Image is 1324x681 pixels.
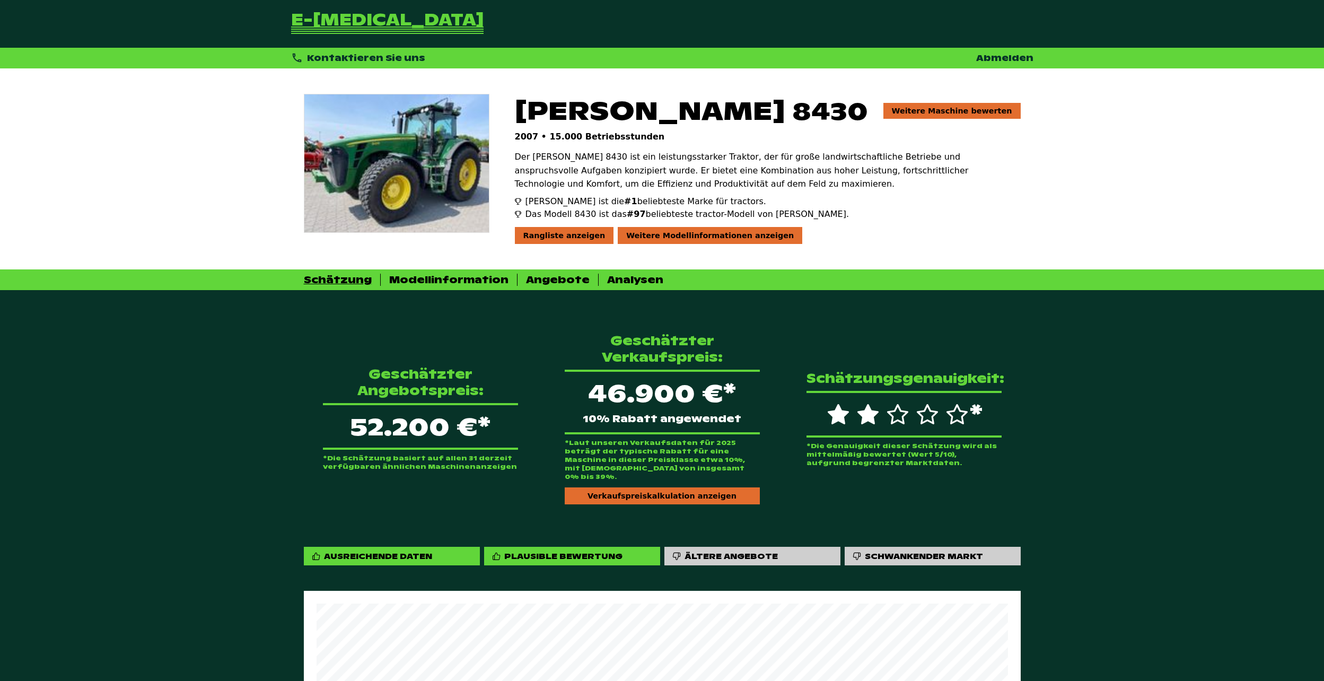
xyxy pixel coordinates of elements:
[607,274,663,286] div: Analysen
[565,439,760,481] p: *Laut unseren Verkaufsdaten für 2025 beträgt der typische Rabatt für eine Maschine in dieser Prei...
[389,274,508,286] div: Modellinformation
[845,547,1021,565] div: Schwankender Markt
[324,551,432,561] div: Ausreichende Daten
[307,53,425,64] span: Kontaktieren Sie uns
[323,454,518,471] p: *Die Schätzung basiert auf allen 31 derzeit verfügbaren ähnlichen Maschinenanzeigen
[291,52,426,64] div: Kontaktieren Sie uns
[515,227,614,244] div: Rangliste anzeigen
[515,150,1021,191] p: Der [PERSON_NAME] 8430 ist ein leistungsstarker Traktor, der für große landwirtschaftliche Betrie...
[624,196,637,206] span: #1
[627,209,646,219] span: #97
[806,442,1002,467] p: *Die Genauigkeit dieser Schätzung wird als mittelmäßig bewertet (Wert 5/10), aufgrund begrenzter ...
[976,53,1033,64] a: Abmelden
[526,274,590,286] div: Angebote
[323,366,518,399] p: Geschätzter Angebotspreis:
[525,195,766,208] span: [PERSON_NAME] ist die beliebteste Marke für tractors.
[304,94,489,232] img: John Deere 8430
[291,13,484,35] a: Zurück zur Startseite
[664,547,840,565] div: Ältere Angebote
[504,551,622,561] div: Plausible Bewertung
[565,487,760,504] div: Verkaufspreiskalkulation anzeigen
[883,103,1021,119] a: Weitere Maschine bewerten
[515,132,1021,142] p: 2007 • 15.000 Betriebsstunden
[806,370,1002,387] p: Schätzungsgenauigkeit:
[685,551,778,561] div: Ältere Angebote
[515,94,868,127] span: [PERSON_NAME] 8430
[565,370,760,434] div: 46.900 €*
[583,414,741,424] span: 10% Rabatt angewendet
[525,208,849,221] span: Das Modell 8430 ist das beliebteste tractor-Modell von [PERSON_NAME].
[323,403,518,450] p: 52.200 €*
[484,547,660,565] div: Plausible Bewertung
[304,547,480,565] div: Ausreichende Daten
[618,227,802,244] div: Weitere Modellinformationen anzeigen
[304,274,372,286] div: Schätzung
[865,551,983,561] div: Schwankender Markt
[565,333,760,365] p: Geschätzter Verkaufspreis:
